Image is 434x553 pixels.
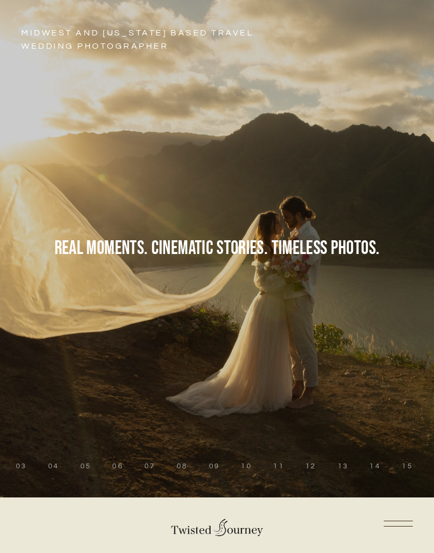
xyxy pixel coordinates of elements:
button: 9 of 15 [209,461,220,472]
button: 7 of 15 [144,461,156,472]
button: 6 of 15 [112,461,123,472]
span: stories. [216,239,268,258]
button: 10 of 15 [241,461,252,472]
button: 15 of 15 [402,461,413,472]
button: 4 of 15 [48,461,59,472]
button: 11 of 15 [273,461,284,472]
button: 8 of 15 [177,461,188,472]
span: Travel [211,26,254,40]
button: 5 of 15 [80,461,92,472]
button: 14 of 15 [369,461,381,472]
span: Timeless [272,239,328,258]
span: based [170,26,208,40]
span: Cinematic [151,239,213,258]
button: 3 of 15 [16,461,27,472]
button: 12 of 15 [305,461,317,472]
button: 13 of 15 [338,461,349,472]
img: Twisted Journey [169,513,265,537]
